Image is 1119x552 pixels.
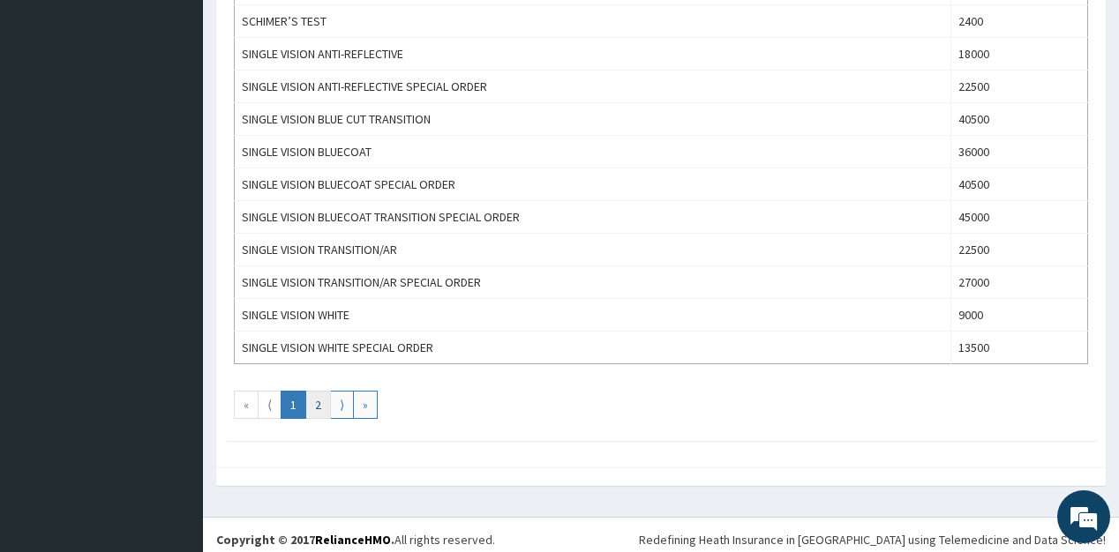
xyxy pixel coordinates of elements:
[102,164,244,342] span: We're online!
[235,299,951,332] td: SINGLE VISION WHITE
[951,5,1088,38] td: 2400
[235,136,951,168] td: SINGLE VISION BLUECOAT
[9,366,336,428] textarea: Type your message and hit 'Enter'
[289,9,332,51] div: Minimize live chat window
[951,38,1088,71] td: 18000
[235,103,951,136] td: SINGLE VISION BLUE CUT TRANSITION
[315,532,391,548] a: RelianceHMO
[305,391,331,419] a: Go to page number 2
[951,103,1088,136] td: 40500
[33,88,71,132] img: d_794563401_company_1708531726252_794563401
[235,71,951,103] td: SINGLE VISION ANTI-REFLECTIVE SPECIAL ORDER
[951,332,1088,364] td: 13500
[951,266,1088,299] td: 27000
[216,532,394,548] strong: Copyright © 2017 .
[235,201,951,234] td: SINGLE VISION BLUECOAT TRANSITION SPECIAL ORDER
[258,391,282,419] a: Go to previous page
[235,332,951,364] td: SINGLE VISION WHITE SPECIAL ORDER
[951,168,1088,201] td: 40500
[235,5,951,38] td: SCHIMER’S TEST
[330,391,354,419] a: Go to next page
[951,234,1088,266] td: 22500
[235,266,951,299] td: SINGLE VISION TRANSITION/AR SPECIAL ORDER
[639,531,1106,548] div: Redefining Heath Insurance in [GEOGRAPHIC_DATA] using Telemedicine and Data Science!
[353,391,378,419] a: Go to last page
[951,201,1088,234] td: 45000
[951,136,1088,168] td: 36000
[951,71,1088,103] td: 22500
[235,234,951,266] td: SINGLE VISION TRANSITION/AR
[281,391,306,419] a: Go to page number 1
[951,299,1088,332] td: 9000
[92,99,297,122] div: Chat with us now
[235,168,951,201] td: SINGLE VISION BLUECOAT SPECIAL ORDER
[235,38,951,71] td: SINGLE VISION ANTI-REFLECTIVE
[234,391,259,419] a: Go to first page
